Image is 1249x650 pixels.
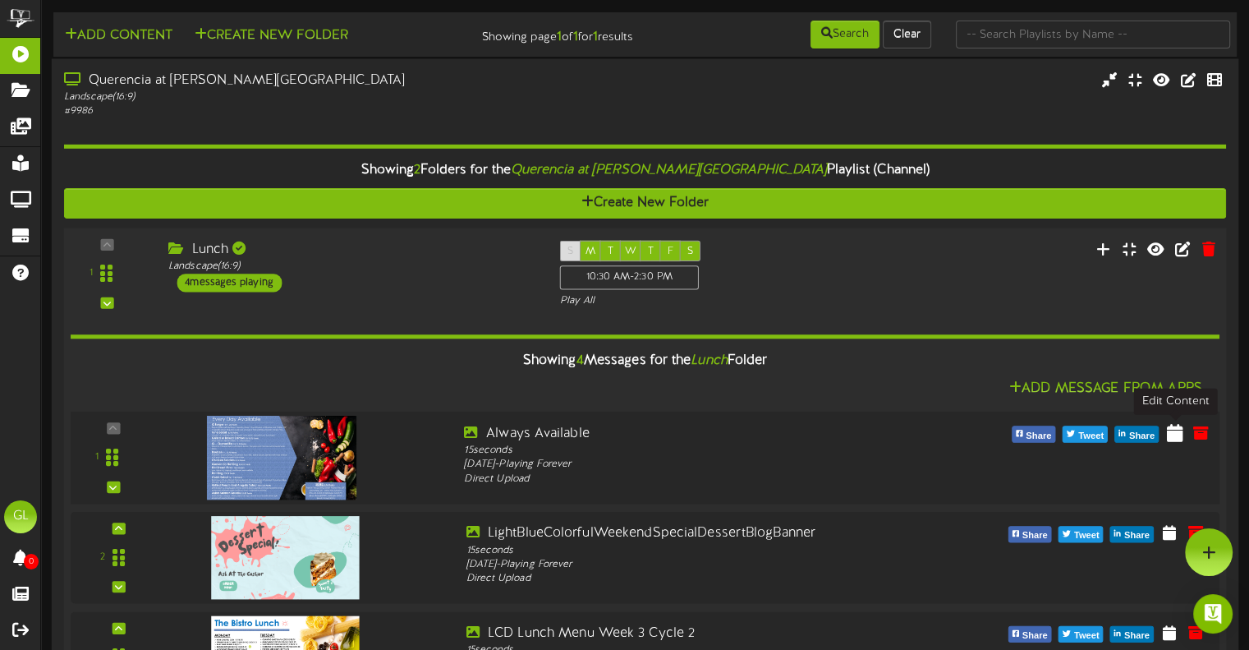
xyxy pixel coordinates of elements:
[464,424,922,443] div: Always Available
[576,353,583,368] span: 4
[557,30,562,44] strong: 1
[593,30,598,44] strong: 1
[64,90,534,104] div: Landscape ( 16:9 )
[1019,527,1051,545] span: Share
[1004,379,1207,399] button: Add Message From Apps
[1193,594,1233,634] div: Open Intercom Messenger
[64,71,534,90] div: Querencia at [PERSON_NAME][GEOGRAPHIC_DATA]
[58,343,1232,378] div: Showing Messages for the Folder
[647,246,653,257] span: T
[956,21,1230,48] input: -- Search Playlists by Name --
[466,543,921,557] div: 15 seconds
[464,458,922,473] div: [DATE] - Playing Forever
[608,246,613,257] span: T
[52,153,1238,188] div: Showing Folders for the Playlist (Channel)
[168,241,535,260] div: Lunch
[207,416,356,500] img: 7a65af48-d6eb-4452-bb7a-c5564b1fe963.jpg
[1063,426,1108,442] button: Tweet
[585,246,595,257] span: M
[4,500,37,533] div: GL
[511,163,827,177] i: Querencia at [PERSON_NAME][GEOGRAPHIC_DATA]
[1008,626,1051,643] button: Share
[560,265,699,290] div: 10:30 AM - 2:30 PM
[466,625,921,643] div: LCD Lunch Menu Week 3 Cycle 2
[1008,526,1051,542] button: Share
[446,19,645,47] div: Showing page of for results
[64,188,1226,219] button: Create New Folder
[573,30,578,44] strong: 1
[1022,426,1054,445] span: Share
[691,353,728,368] i: Lunch
[60,25,177,46] button: Add Content
[466,524,921,543] div: LightBlueColorfulWeekendSpecialDessertBlogBanner
[1058,626,1104,643] button: Tweet
[464,472,922,486] div: Direct Upload
[1019,627,1051,645] span: Share
[625,246,636,257] span: W
[466,572,921,586] div: Direct Upload
[1121,527,1153,545] span: Share
[24,554,39,569] span: 0
[414,163,420,177] span: 2
[1121,627,1153,645] span: Share
[64,104,534,118] div: # 9986
[1058,526,1104,542] button: Tweet
[567,246,573,257] span: S
[668,246,673,257] span: F
[883,21,931,48] button: Clear
[190,25,353,46] button: Create New Folder
[810,21,879,48] button: Search
[687,246,693,257] span: S
[168,260,535,274] div: Landscape ( 16:9 )
[1071,527,1103,545] span: Tweet
[211,516,359,599] img: 764256fc-28de-4943-8aee-904af1f4d0a2.png
[560,294,829,308] div: Play All
[1071,627,1103,645] span: Tweet
[466,557,921,571] div: [DATE] - Playing Forever
[1126,426,1158,445] span: Share
[464,443,922,458] div: 15 seconds
[1110,626,1154,643] button: Share
[177,274,282,292] div: 4 messages playing
[1012,426,1056,442] button: Share
[1075,426,1107,445] span: Tweet
[1114,426,1159,442] button: Share
[1110,526,1154,542] button: Share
